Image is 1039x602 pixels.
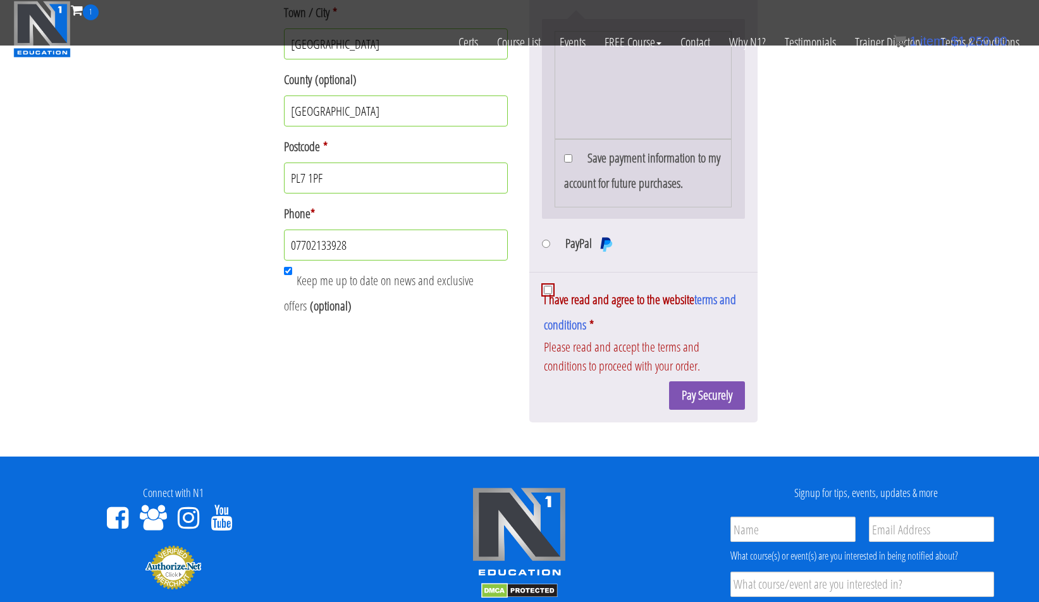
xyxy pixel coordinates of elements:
img: icon11.png [894,35,906,47]
label: Save payment information to my account for future purchases. [564,149,720,192]
p: Please read and accept the terms and conditions to proceed with your order. [544,338,743,376]
img: Authorize.Net Merchant - Click to Verify [145,544,202,590]
h4: Connect with N1 [9,487,337,500]
a: 1 [71,1,99,18]
span: Keep me up to date on news and exclusive offers [284,272,474,314]
img: n1-education [13,1,71,58]
img: PayPal [598,236,613,252]
abbr: required [589,316,594,333]
img: n1-edu-logo [472,487,567,580]
a: terms and conditions [544,291,736,333]
div: What course(s) or event(s) are you interested in being notified about? [730,548,994,563]
a: FREE Course [595,20,671,64]
input: Email Address [869,517,994,542]
iframe: Secure payment input frame [560,33,721,130]
span: I have read and agree to the website [544,291,736,333]
a: Testimonials [775,20,845,64]
h4: Signup for tips, events, updates & more [702,487,1030,500]
input: Name [730,517,856,542]
bdi: 1,250.00 [951,34,1007,48]
label: County [284,67,508,92]
input: I have read and agree to the websiteterms and conditions * [544,286,552,294]
span: 1 [83,4,99,20]
a: Why N1? [720,20,775,64]
label: Postcode [284,134,508,159]
input: What course/event are you interested in? [730,572,994,597]
a: Terms & Conditions [931,20,1029,64]
span: (optional) [310,297,352,314]
a: Events [550,20,595,64]
label: Phone [284,201,508,226]
span: item: [920,34,947,48]
span: (optional) [315,71,357,88]
a: Certs [449,20,488,64]
img: DMCA.com Protection Status [481,583,558,598]
a: 1 item: $1,250.00 [894,34,1007,48]
a: Trainer Directory [845,20,931,64]
span: 1 [909,34,916,48]
button: Pay Securely [669,381,745,410]
a: Contact [671,20,720,64]
input: Keep me up to date on news and exclusive offers (optional) [284,267,292,275]
span: $ [951,34,958,48]
label: PayPal [565,231,613,256]
a: Course List [488,20,550,64]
